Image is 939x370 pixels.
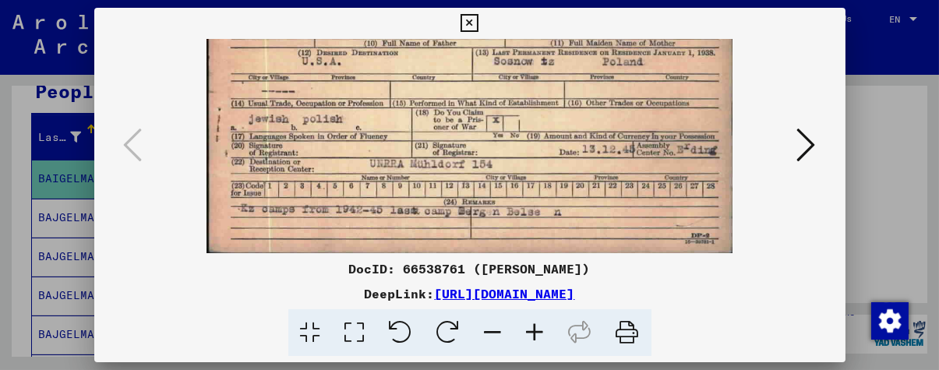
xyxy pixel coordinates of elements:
img: Zustimmung ändern [871,302,909,340]
div: Zustimmung ändern [870,301,908,339]
a: [URL][DOMAIN_NAME] [435,286,575,301]
div: DocID: 66538761 ([PERSON_NAME]) [94,259,845,278]
div: DeepLink: [94,284,845,303]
